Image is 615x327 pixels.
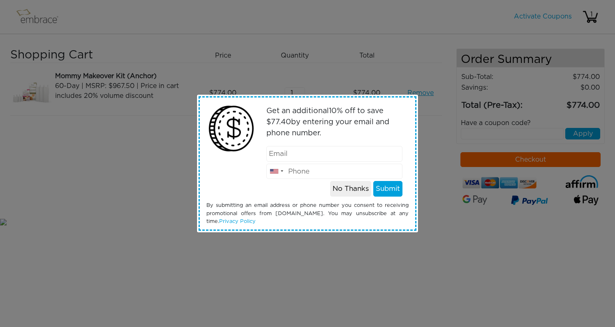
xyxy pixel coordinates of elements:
[267,164,286,179] div: United States: +1
[329,107,337,115] span: 10
[200,202,415,225] div: By submitting an email address or phone number you consent to receiving promotional offers from [...
[266,106,403,139] p: Get an additional % off to save $ by entering your email and phone number.
[204,102,258,155] img: money2.png
[266,146,403,162] input: Email
[266,164,403,179] input: Phone
[219,219,256,224] a: Privacy Policy
[330,181,371,197] button: No Thanks
[373,181,402,197] button: Submit
[271,118,291,126] span: 77.40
